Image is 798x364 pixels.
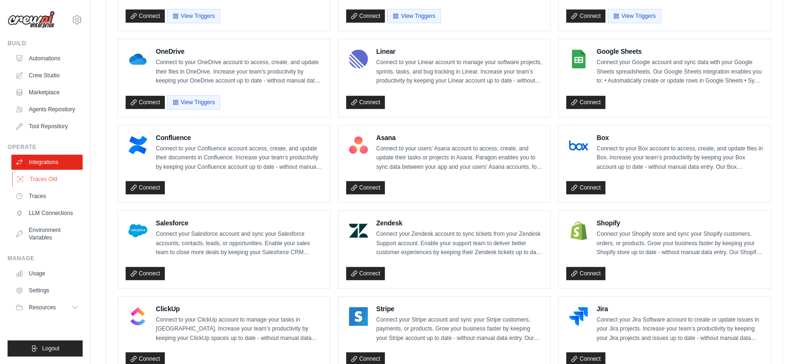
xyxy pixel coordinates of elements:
[349,50,368,68] img: Linear Logo
[156,315,323,343] p: Connect to your ClickUp account to manage your tasks in [GEOGRAPHIC_DATA]. Increase your team’s p...
[596,133,763,142] h4: Box
[167,9,220,23] button: View Triggers
[126,267,165,280] a: Connect
[11,266,83,281] a: Usage
[346,181,385,194] a: Connect
[156,47,323,56] h4: OneDrive
[156,304,323,314] h4: ClickUp
[128,307,147,326] img: ClickUp Logo
[376,47,543,56] h4: Linear
[167,95,220,109] button: View Triggers
[596,230,763,257] p: Connect your Shopify store and sync your Shopify customers, orders, or products. Grow your busine...
[346,9,385,23] a: Connect
[29,304,56,311] span: Resources
[156,218,323,228] h4: Salesforce
[11,155,83,170] a: Integrations
[349,136,368,155] img: Asana Logo
[42,345,59,352] span: Logout
[11,68,83,83] a: Crew Studio
[346,96,385,109] a: Connect
[8,40,83,47] div: Build
[11,51,83,66] a: Automations
[596,144,763,172] p: Connect to your Box account to access, create, and update files in Box. Increase your team’s prod...
[346,267,385,280] a: Connect
[376,230,543,257] p: Connect your Zendesk account to sync tickets from your Zendesk Support account. Enable your suppo...
[596,218,763,228] h4: Shopify
[156,144,323,172] p: Connect to your Confluence account access, create, and update their documents in Confluence. Incr...
[8,11,55,29] img: Logo
[596,58,763,86] p: Connect your Google account and sync data with your Google Sheets spreadsheets. Our Google Sheets...
[128,221,147,240] img: Salesforce Logo
[376,218,543,228] h4: Zendesk
[156,133,323,142] h4: Confluence
[596,315,763,343] p: Connect your Jira Software account to create or update issues in your Jira projects. Increase you...
[11,223,83,245] a: Environment Variables
[566,267,605,280] a: Connect
[376,58,543,86] p: Connect to your Linear account to manage your software projects, sprints, tasks, and bug tracking...
[128,50,147,68] img: OneDrive Logo
[8,340,83,356] button: Logout
[128,136,147,155] img: Confluence Logo
[387,9,440,23] button: View Triggers
[376,133,543,142] h4: Asana
[596,47,763,56] h4: Google Sheets
[376,304,543,314] h4: Stripe
[569,136,588,155] img: Box Logo
[156,58,323,86] p: Connect to your OneDrive account to access, create, and update their files in OneDrive. Increase ...
[349,307,368,326] img: Stripe Logo
[11,283,83,298] a: Settings
[608,9,661,23] button: View Triggers
[566,96,605,109] a: Connect
[376,144,543,172] p: Connect to your users’ Asana account to access, create, and update their tasks or projects in Asa...
[8,255,83,262] div: Manage
[11,189,83,204] a: Traces
[11,300,83,315] button: Resources
[596,304,763,314] h4: Jira
[11,85,83,100] a: Marketplace
[126,181,165,194] a: Connect
[126,96,165,109] a: Connect
[11,206,83,221] a: LLM Connections
[126,9,165,23] a: Connect
[566,181,605,194] a: Connect
[11,102,83,117] a: Agents Repository
[11,119,83,134] a: Tool Repository
[12,172,84,187] a: Traces Old
[569,221,588,240] img: Shopify Logo
[156,230,323,257] p: Connect your Salesforce account and sync your Salesforce accounts, contacts, leads, or opportunit...
[569,307,588,326] img: Jira Logo
[8,143,83,151] div: Operate
[566,9,605,23] a: Connect
[376,315,543,343] p: Connect your Stripe account and sync your Stripe customers, payments, or products. Grow your busi...
[569,50,588,68] img: Google Sheets Logo
[349,221,368,240] img: Zendesk Logo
